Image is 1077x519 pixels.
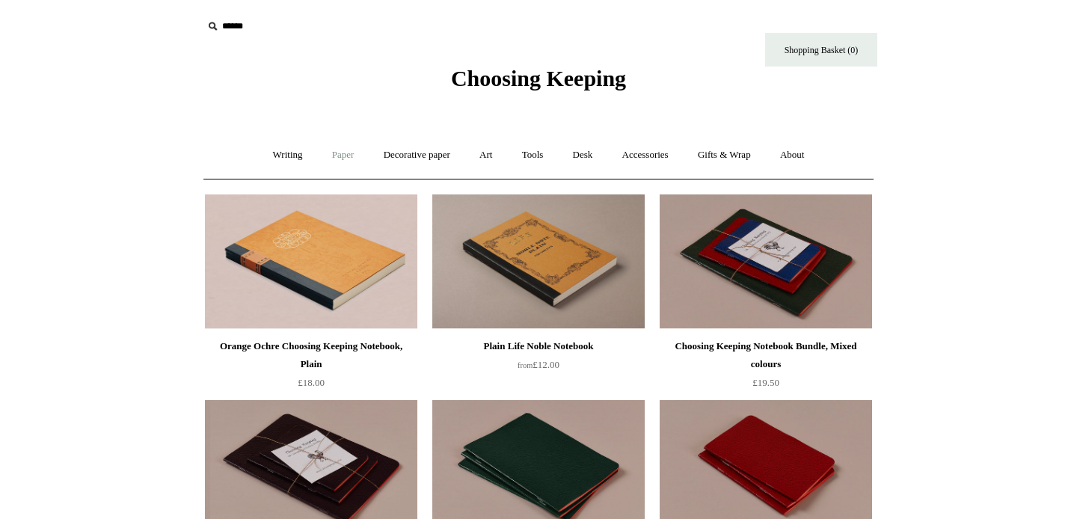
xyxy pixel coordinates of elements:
a: Plain Life Noble Notebook Plain Life Noble Notebook [432,194,645,329]
span: Choosing Keeping [451,66,626,90]
a: Accessories [609,135,682,175]
a: Shopping Basket (0) [765,33,877,67]
span: £12.00 [518,359,559,370]
a: Orange Ochre Choosing Keeping Notebook, Plain Orange Ochre Choosing Keeping Notebook, Plain [205,194,417,329]
a: Art [466,135,506,175]
a: Gifts & Wrap [684,135,764,175]
img: Plain Life Noble Notebook [432,194,645,329]
a: About [767,135,818,175]
div: Orange Ochre Choosing Keeping Notebook, Plain [209,337,414,373]
a: Choosing Keeping [451,78,626,88]
a: Choosing Keeping Notebook Bundle, Mixed colours Choosing Keeping Notebook Bundle, Mixed colours [660,194,872,329]
img: Orange Ochre Choosing Keeping Notebook, Plain [205,194,417,329]
a: Writing [260,135,316,175]
a: Tools [509,135,557,175]
div: Plain Life Noble Notebook [436,337,641,355]
a: Orange Ochre Choosing Keeping Notebook, Plain £18.00 [205,337,417,399]
a: Desk [559,135,607,175]
a: Choosing Keeping Notebook Bundle, Mixed colours £19.50 [660,337,872,399]
a: Plain Life Noble Notebook from£12.00 [432,337,645,399]
a: Paper [319,135,368,175]
img: Choosing Keeping Notebook Bundle, Mixed colours [660,194,872,329]
a: Decorative paper [370,135,464,175]
div: Choosing Keeping Notebook Bundle, Mixed colours [663,337,868,373]
span: £18.00 [298,377,325,388]
span: from [518,361,533,369]
span: £19.50 [752,377,779,388]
